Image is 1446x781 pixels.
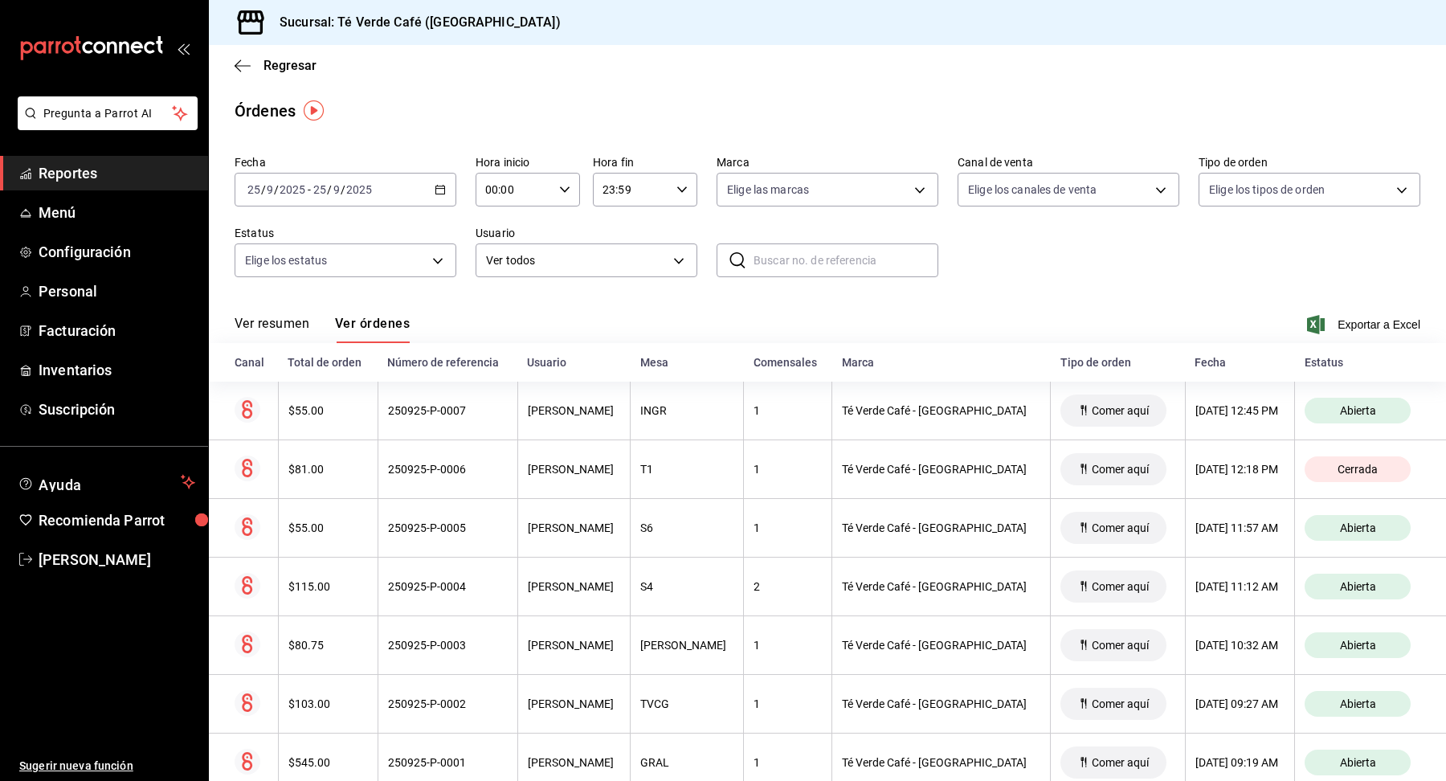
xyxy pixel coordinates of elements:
label: Hora inicio [476,157,580,168]
div: 250925-P-0002 [388,697,508,710]
span: Ayuda [39,472,174,492]
input: ---- [345,183,373,196]
span: Menú [39,202,195,223]
span: Abierta [1334,639,1383,652]
span: Elige los estatus [245,252,327,268]
div: 250925-P-0005 [388,521,508,534]
button: Ver resumen [235,316,309,343]
span: Abierta [1334,697,1383,710]
button: Regresar [235,58,317,73]
span: Personal [39,280,195,302]
input: -- [312,183,327,196]
div: [PERSON_NAME] [528,697,621,710]
span: Regresar [263,58,317,73]
div: $115.00 [288,580,368,593]
div: Canal [235,356,268,369]
div: [DATE] 12:45 PM [1195,404,1285,417]
div: $55.00 [288,521,368,534]
div: 250925-P-0007 [388,404,508,417]
div: TVCG [640,697,733,710]
span: Recomienda Parrot [39,509,195,531]
div: $103.00 [288,697,368,710]
div: $545.00 [288,756,368,769]
button: open_drawer_menu [177,42,190,55]
span: Abierta [1334,756,1383,769]
div: 2 [754,580,822,593]
div: 250925-P-0003 [388,639,508,652]
div: Comensales [754,356,823,369]
div: Estatus [1305,356,1420,369]
div: [DATE] 11:57 AM [1195,521,1285,534]
button: Pregunta a Parrot AI [18,96,198,130]
span: Reportes [39,162,195,184]
div: Total de orden [288,356,368,369]
span: Abierta [1334,521,1383,534]
span: Comer aquí [1085,463,1155,476]
span: / [327,183,332,196]
span: Ver todos [486,252,668,269]
span: Comer aquí [1085,580,1155,593]
div: navigation tabs [235,316,410,343]
span: Abierta [1334,404,1383,417]
div: 250925-P-0001 [388,756,508,769]
div: Número de referencia [387,356,508,369]
div: 250925-P-0006 [388,463,508,476]
div: $80.75 [288,639,368,652]
span: / [341,183,345,196]
input: Buscar no. de referencia [754,244,938,276]
div: Té Verde Café - [GEOGRAPHIC_DATA] [842,639,1040,652]
label: Usuario [476,227,697,239]
div: [PERSON_NAME] [640,639,733,652]
div: [PERSON_NAME] [528,404,621,417]
label: Canal de venta [958,157,1179,168]
span: Elige los canales de venta [968,182,1097,198]
span: Pregunta a Parrot AI [43,105,173,122]
div: T1 [640,463,733,476]
span: Comer aquí [1085,756,1155,769]
label: Tipo de orden [1199,157,1420,168]
div: Órdenes [235,99,296,123]
div: [DATE] 11:12 AM [1195,580,1285,593]
div: [PERSON_NAME] [528,756,621,769]
div: Usuario [527,356,621,369]
div: [DATE] 12:18 PM [1195,463,1285,476]
div: Marca [842,356,1041,369]
div: 1 [754,521,822,534]
div: 1 [754,404,822,417]
button: Exportar a Excel [1310,315,1420,334]
span: Suscripción [39,399,195,420]
div: $81.00 [288,463,368,476]
span: Elige las marcas [727,182,809,198]
div: 1 [754,463,822,476]
span: Elige los tipos de orden [1209,182,1325,198]
a: Pregunta a Parrot AI [11,117,198,133]
div: GRAL [640,756,733,769]
span: - [308,183,311,196]
div: Tipo de orden [1060,356,1175,369]
div: [DATE] 10:32 AM [1195,639,1285,652]
div: $55.00 [288,404,368,417]
div: Fecha [1195,356,1285,369]
div: 1 [754,697,822,710]
label: Hora fin [593,157,697,168]
img: Tooltip marker [304,100,324,121]
span: Abierta [1334,580,1383,593]
span: Inventarios [39,359,195,381]
label: Estatus [235,227,456,239]
div: [PERSON_NAME] [528,521,621,534]
label: Fecha [235,157,456,168]
div: Té Verde Café - [GEOGRAPHIC_DATA] [842,463,1040,476]
input: -- [333,183,341,196]
span: / [261,183,266,196]
span: Comer aquí [1085,639,1155,652]
span: Sugerir nueva función [19,758,195,775]
div: Mesa [640,356,734,369]
div: [DATE] 09:27 AM [1195,697,1285,710]
div: Té Verde Café - [GEOGRAPHIC_DATA] [842,756,1040,769]
div: [PERSON_NAME] [528,580,621,593]
h3: Sucursal: Té Verde Café ([GEOGRAPHIC_DATA]) [267,13,561,32]
span: / [274,183,279,196]
span: Cerrada [1331,463,1384,476]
